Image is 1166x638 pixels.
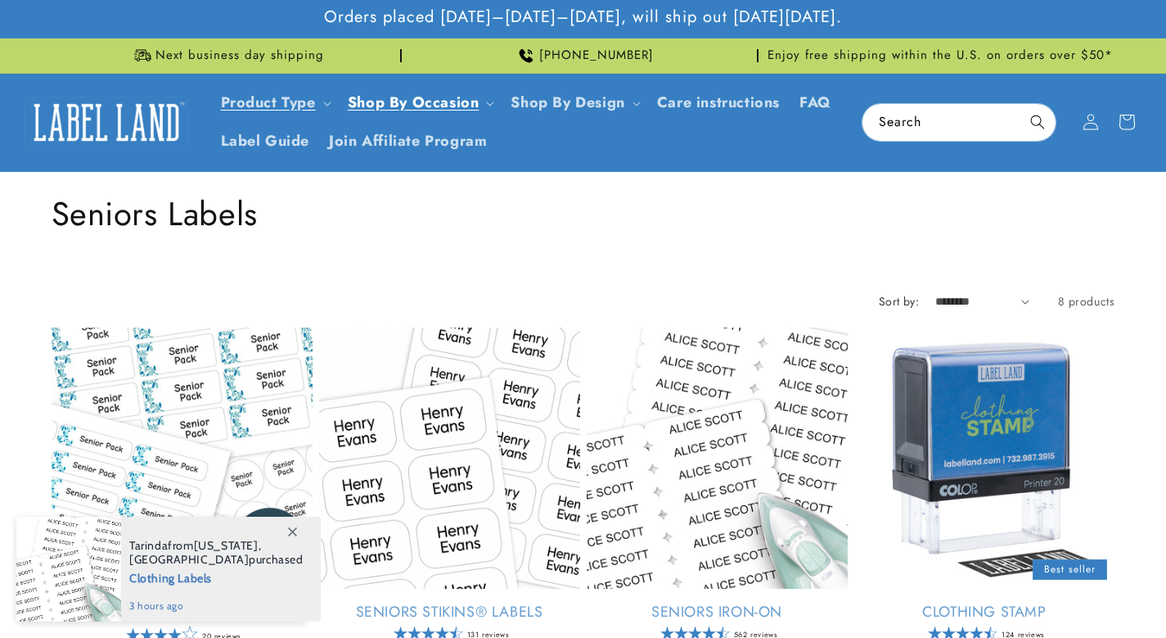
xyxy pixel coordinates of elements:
img: Label Land [25,97,188,147]
a: Seniors Stikins® Labels [319,603,580,622]
span: Clothing Labels [129,567,304,587]
a: Label Guide [211,122,320,161]
summary: Shop By Design [501,84,646,122]
span: 8 products [1058,293,1115,310]
span: [GEOGRAPHIC_DATA] [129,552,249,567]
label: Sort by: [879,293,919,310]
span: Next business day shipping [155,48,324,64]
div: Announcement [52,38,402,73]
span: FAQ [799,93,831,112]
span: Enjoy free shipping within the U.S. on orders over $50* [768,48,1113,64]
a: Seniors Iron-On [587,603,848,622]
span: Tarinda [129,538,168,553]
span: Join Affiliate Program [329,132,487,151]
span: from , purchased [129,539,304,567]
a: Clothing Stamp [854,603,1115,622]
span: 3 hours ago [129,599,304,613]
iframe: Gorgias live chat messenger [1002,568,1150,622]
div: Announcement [408,38,759,73]
a: Shop By Design [511,92,624,113]
a: Label Land [19,91,195,154]
span: [PHONE_NUMBER] [539,48,654,64]
span: Shop By Occasion [348,93,479,112]
div: Announcement [765,38,1115,73]
h1: Seniors Labels [52,192,1115,235]
a: Product Type [221,92,316,113]
summary: Product Type [211,84,338,122]
a: Join Affiliate Program [319,122,497,161]
span: Orders placed [DATE]–[DATE]–[DATE], will ship out [DATE][DATE]. [324,7,842,28]
a: Care instructions [647,84,790,122]
a: FAQ [790,84,841,122]
span: [US_STATE] [194,538,259,553]
summary: Shop By Occasion [338,84,502,122]
a: Seniors Value Pack [52,603,313,622]
span: Label Guide [221,132,310,151]
span: Care instructions [657,93,780,112]
button: Search [1020,104,1056,140]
